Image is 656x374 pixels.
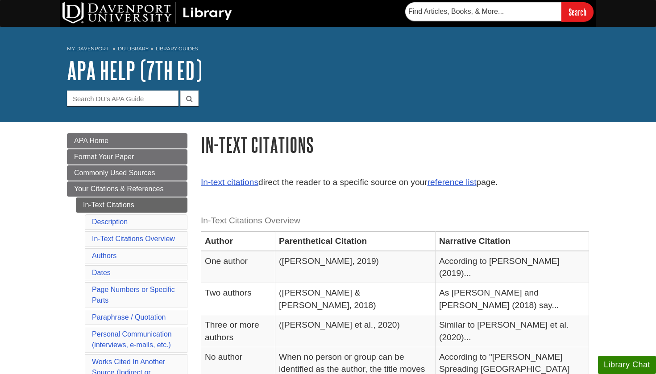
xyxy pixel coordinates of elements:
th: Narrative Citation [436,231,589,251]
td: Three or more authors [201,315,275,347]
input: Search [561,2,594,21]
a: APA Home [67,133,187,148]
form: Searches DU Library's articles, books, and more [405,2,594,21]
a: Description [92,218,128,226]
a: Paraphrase / Quotation [92,313,166,321]
td: According to [PERSON_NAME] (2019)... [436,251,589,283]
td: Two authors [201,283,275,315]
span: Your Citations & References [74,185,163,193]
a: Format Your Paper [67,149,187,164]
a: Commonly Used Sources [67,165,187,181]
a: Your Citations & References [67,181,187,197]
input: Search DU's APA Guide [67,90,179,106]
span: APA Home [74,137,108,144]
p: direct the reader to a specific source on your page. [201,176,589,189]
a: Library Guides [156,45,198,52]
td: ([PERSON_NAME] et al., 2020) [275,315,436,347]
img: DU Library [62,2,232,24]
a: Dates [92,269,111,276]
td: ([PERSON_NAME], 2019) [275,251,436,283]
td: As [PERSON_NAME] and [PERSON_NAME] (2018) say... [436,283,589,315]
td: ([PERSON_NAME] & [PERSON_NAME], 2018) [275,283,436,315]
a: In-Text Citations Overview [92,235,175,242]
a: In-Text Citations [76,197,187,213]
td: Similar to [PERSON_NAME] et al. (2020)... [436,315,589,347]
caption: In-Text Citations Overview [201,211,589,231]
span: Commonly Used Sources [74,169,155,177]
span: Format Your Paper [74,153,134,160]
td: One author [201,251,275,283]
button: Library Chat [598,356,656,374]
a: APA Help (7th Ed) [67,57,202,84]
a: Personal Communication(interviews, e-mails, etc.) [92,330,172,349]
h1: In-Text Citations [201,133,589,156]
a: My Davenport [67,45,108,53]
th: Author [201,231,275,251]
a: reference list [428,177,477,187]
a: In-text citations [201,177,258,187]
a: Page Numbers or Specific Parts [92,286,175,304]
input: Find Articles, Books, & More... [405,2,561,21]
th: Parenthetical Citation [275,231,436,251]
a: Authors [92,252,116,259]
nav: breadcrumb [67,43,589,57]
a: DU Library [118,45,149,52]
